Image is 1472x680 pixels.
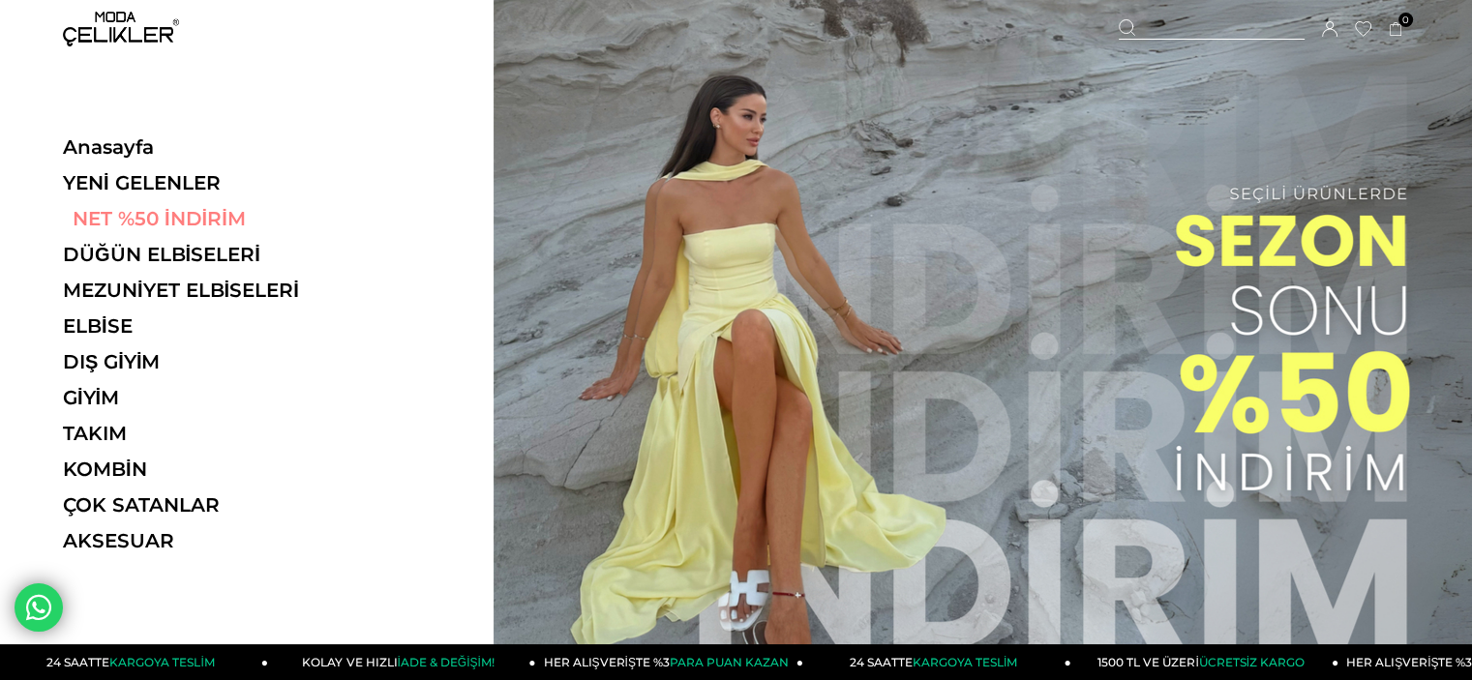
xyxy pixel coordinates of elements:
a: ÇOK SATANLAR [63,493,329,517]
a: YENİ GELENLER [63,171,329,194]
a: 24 SAATTEKARGOYA TESLİM [803,644,1071,680]
span: PARA PUAN KAZAN [670,655,789,669]
a: NET %50 İNDİRİM [63,207,329,230]
a: DIŞ GİYİM [63,350,329,373]
span: ÜCRETSİZ KARGO [1199,655,1305,669]
span: 0 [1398,13,1413,27]
span: İADE & DEĞİŞİM! [397,655,494,669]
a: Anasayfa [63,135,329,159]
a: 0 [1389,22,1403,37]
a: KOMBİN [63,458,329,481]
a: 24 SAATTEKARGOYA TESLİM [1,644,269,680]
a: HER ALIŞVERİŞTE %3PARA PUAN KAZAN [536,644,804,680]
a: DÜĞÜN ELBİSELERİ [63,243,329,266]
a: 1500 TL VE ÜZERİÜCRETSİZ KARGO [1071,644,1339,680]
a: MEZUNİYET ELBİSELERİ [63,279,329,302]
a: TAKIM [63,422,329,445]
a: GİYİM [63,386,329,409]
a: ELBİSE [63,314,329,338]
span: KARGOYA TESLİM [913,655,1017,669]
img: logo [63,12,179,46]
a: AKSESUAR [63,529,329,552]
a: KOLAY VE HIZLIİADE & DEĞİŞİM! [268,644,536,680]
span: KARGOYA TESLİM [109,655,214,669]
